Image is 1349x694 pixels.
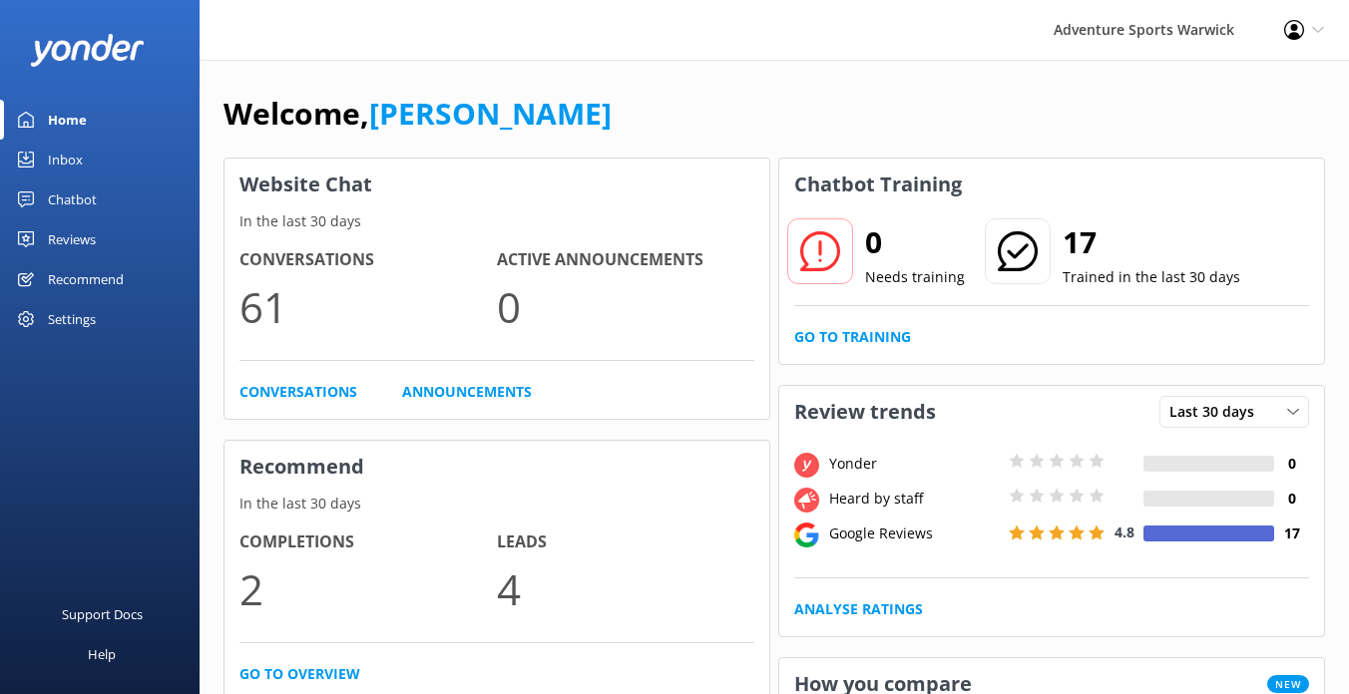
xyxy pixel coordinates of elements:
[369,93,612,134] a: [PERSON_NAME]
[225,210,769,232] p: In the last 30 days
[48,219,96,259] div: Reviews
[1115,522,1134,541] span: 4.8
[794,326,911,348] a: Go to Training
[1274,488,1309,510] h4: 0
[1169,401,1266,423] span: Last 30 days
[1274,453,1309,475] h4: 0
[402,381,532,403] a: Announcements
[779,159,977,210] h3: Chatbot Training
[1267,675,1309,693] span: New
[62,594,143,634] div: Support Docs
[48,100,87,140] div: Home
[497,273,754,340] p: 0
[824,488,1004,510] div: Heard by staff
[794,598,923,620] a: Analyse Ratings
[48,259,124,299] div: Recommend
[239,381,357,403] a: Conversations
[497,247,754,273] h4: Active Announcements
[48,140,83,179] div: Inbox
[225,441,769,493] h3: Recommend
[239,247,497,273] h4: Conversations
[239,273,497,340] p: 61
[1274,522,1309,544] h4: 17
[48,179,97,219] div: Chatbot
[497,529,754,555] h4: Leads
[48,299,96,339] div: Settings
[225,159,769,210] h3: Website Chat
[779,386,951,438] h3: Review trends
[824,522,1004,544] div: Google Reviews
[239,529,497,555] h4: Completions
[865,266,965,288] p: Needs training
[497,555,754,622] p: 4
[225,493,769,515] p: In the last 30 days
[824,453,1004,475] div: Yonder
[30,34,145,67] img: yonder-white-logo.png
[224,90,612,138] h1: Welcome,
[239,555,497,622] p: 2
[1063,266,1240,288] p: Trained in the last 30 days
[1063,218,1240,266] h2: 17
[865,218,965,266] h2: 0
[88,634,116,674] div: Help
[239,663,360,685] a: Go to overview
